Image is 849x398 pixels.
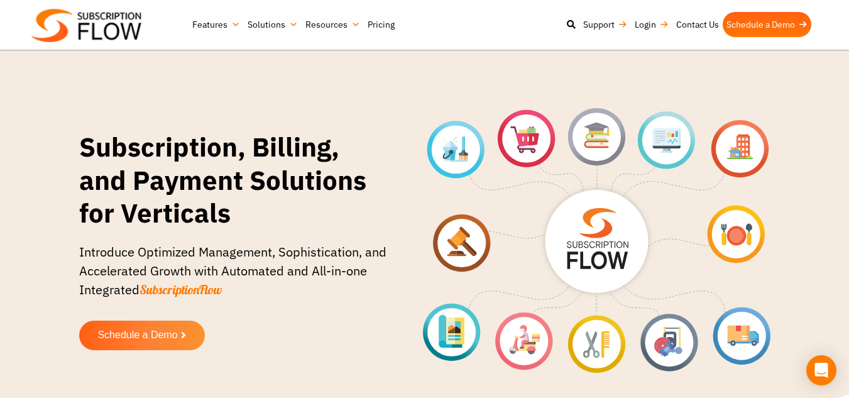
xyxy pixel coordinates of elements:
span: Schedule a Demo [97,330,177,341]
img: Industries-banner [423,108,770,373]
a: Features [189,12,244,37]
a: Pricing [364,12,398,37]
a: Solutions [244,12,302,37]
a: Support [579,12,631,37]
a: Resources [302,12,364,37]
img: Subscriptionflow [31,9,141,42]
div: Open Intercom Messenger [806,355,836,385]
a: Schedule a Demo [723,12,811,37]
span: SubscriptionFlow [140,282,222,297]
p: Introduce Optimized Management, Sophistication, and Accelerated Growth with Automated and All-in-... [79,243,392,312]
a: Contact Us [672,12,723,37]
a: Schedule a Demo [79,321,205,350]
h1: Subscription, Billing, and Payment Solutions for Verticals [79,131,392,230]
a: Login [631,12,672,37]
